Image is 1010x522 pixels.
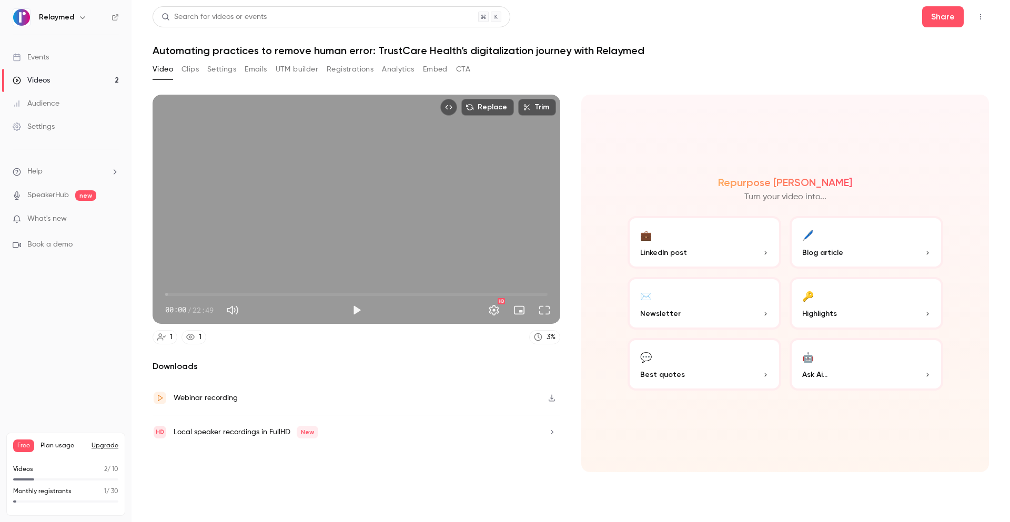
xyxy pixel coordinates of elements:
div: Local speaker recordings in FullHD [174,426,318,438]
h6: Relaymed [39,12,74,23]
p: Turn your video into... [744,191,826,203]
p: / 10 [104,465,118,474]
span: Book a demo [27,239,73,250]
button: Mute [222,300,243,321]
div: ✉️ [640,288,652,304]
a: 1 [181,330,206,344]
button: UTM builder [276,61,318,78]
button: Share [922,6,964,27]
img: Relaymed [13,9,30,26]
iframe: Noticeable Trigger [106,214,119,224]
div: 🤖 [802,349,814,365]
button: Top Bar Actions [972,8,989,25]
button: Play [346,300,367,321]
span: Newsletter [640,308,681,319]
h1: Automating practices to remove human error: TrustCare Health’s digitalization journey with Relaymed [153,44,989,57]
span: 1 [104,488,106,495]
button: 🤖Ask Ai... [790,338,943,391]
span: Free [13,439,34,452]
span: / [187,304,191,315]
button: ✉️Newsletter [628,277,781,330]
span: new [75,190,96,201]
button: 💬Best quotes [628,338,781,391]
div: Events [13,52,49,63]
div: Audience [13,98,59,109]
button: Turn on miniplayer [509,300,530,321]
button: Settings [483,300,504,321]
li: help-dropdown-opener [13,166,119,177]
button: CTA [456,61,470,78]
span: Best quotes [640,369,685,380]
button: Embed video [440,99,457,116]
div: Settings [13,121,55,132]
button: Upgrade [92,442,118,450]
p: Monthly registrants [13,487,72,496]
span: LinkedIn post [640,247,687,258]
button: Replace [461,99,514,116]
span: Help [27,166,43,177]
div: Webinar recording [174,392,238,404]
span: 2 [104,466,107,473]
div: 💼 [640,227,652,243]
span: Plan usage [41,442,85,450]
button: Clips [181,61,199,78]
button: Embed [423,61,448,78]
div: 1 [170,332,173,343]
button: Settings [207,61,236,78]
p: / 30 [104,487,118,496]
div: 3 % [547,332,555,343]
div: HD [498,298,505,304]
span: New [297,426,318,438]
p: Videos [13,465,33,474]
span: 22:49 [193,304,214,315]
span: Highlights [802,308,837,319]
div: 🔑 [802,288,814,304]
h2: Downloads [153,360,560,373]
span: Blog article [802,247,843,258]
a: 3% [529,330,560,344]
span: Ask Ai... [802,369,827,380]
div: 1 [199,332,201,343]
div: 🖊️ [802,227,814,243]
button: 🔑Highlights [790,277,943,330]
button: Emails [245,61,267,78]
button: Full screen [534,300,555,321]
div: 00:00 [165,304,214,315]
button: 💼LinkedIn post [628,216,781,269]
div: Search for videos or events [161,12,267,23]
div: Videos [13,75,50,86]
button: 🖊️Blog article [790,216,943,269]
div: 💬 [640,349,652,365]
button: Video [153,61,173,78]
button: Trim [518,99,556,116]
button: Analytics [382,61,415,78]
h2: Repurpose [PERSON_NAME] [718,176,852,189]
span: What's new [27,213,67,224]
span: 00:00 [165,304,186,315]
a: 1 [153,330,177,344]
button: Registrations [327,61,373,78]
a: SpeakerHub [27,190,69,201]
